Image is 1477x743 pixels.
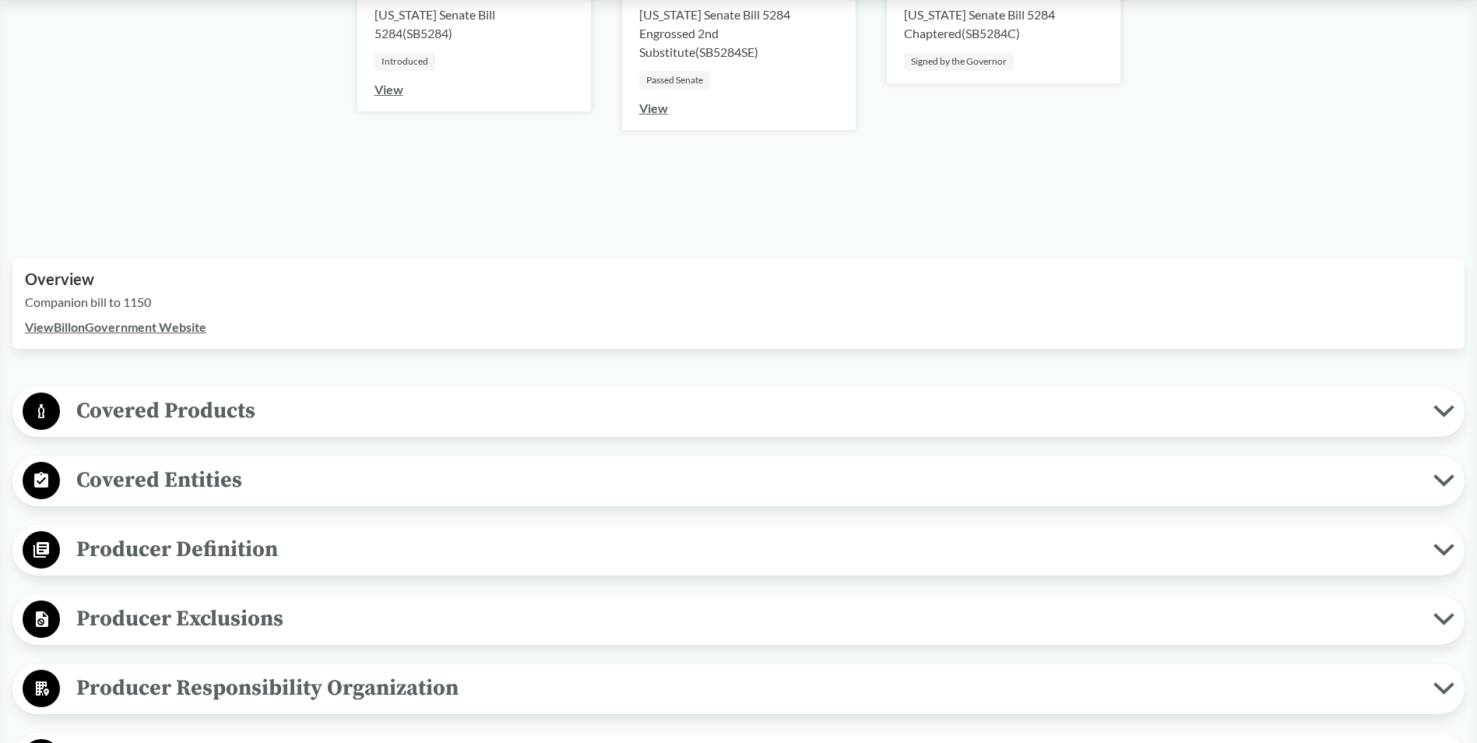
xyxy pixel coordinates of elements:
button: Producer Responsibility Organization [18,669,1459,709]
a: View [375,82,403,97]
div: [US_STATE] Senate Bill 5284 ( SB5284 ) [375,5,574,43]
span: Producer Definition [60,532,1433,567]
a: ViewBillonGovernment Website [25,319,206,334]
span: Producer Exclusions [60,601,1433,636]
div: Passed Senate [639,71,710,90]
a: View [639,100,668,115]
button: Producer Exclusions [18,600,1459,639]
span: Producer Responsibility Organization [60,671,1433,706]
span: Covered Products [60,393,1433,428]
h2: Overview [25,270,1452,288]
p: Companion bill to 1150 [25,293,1452,312]
button: Covered Entities [18,461,1459,501]
div: [US_STATE] Senate Bill 5284 Engrossed 2nd Substitute ( SB5284SE ) [639,5,839,62]
button: Covered Products [18,392,1459,431]
div: Signed by the Governor [904,52,1014,71]
span: Covered Entities [60,463,1433,498]
div: [US_STATE] Senate Bill 5284 Chaptered ( SB5284C ) [904,5,1103,43]
button: Producer Definition [18,530,1459,570]
div: Introduced [375,52,435,71]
